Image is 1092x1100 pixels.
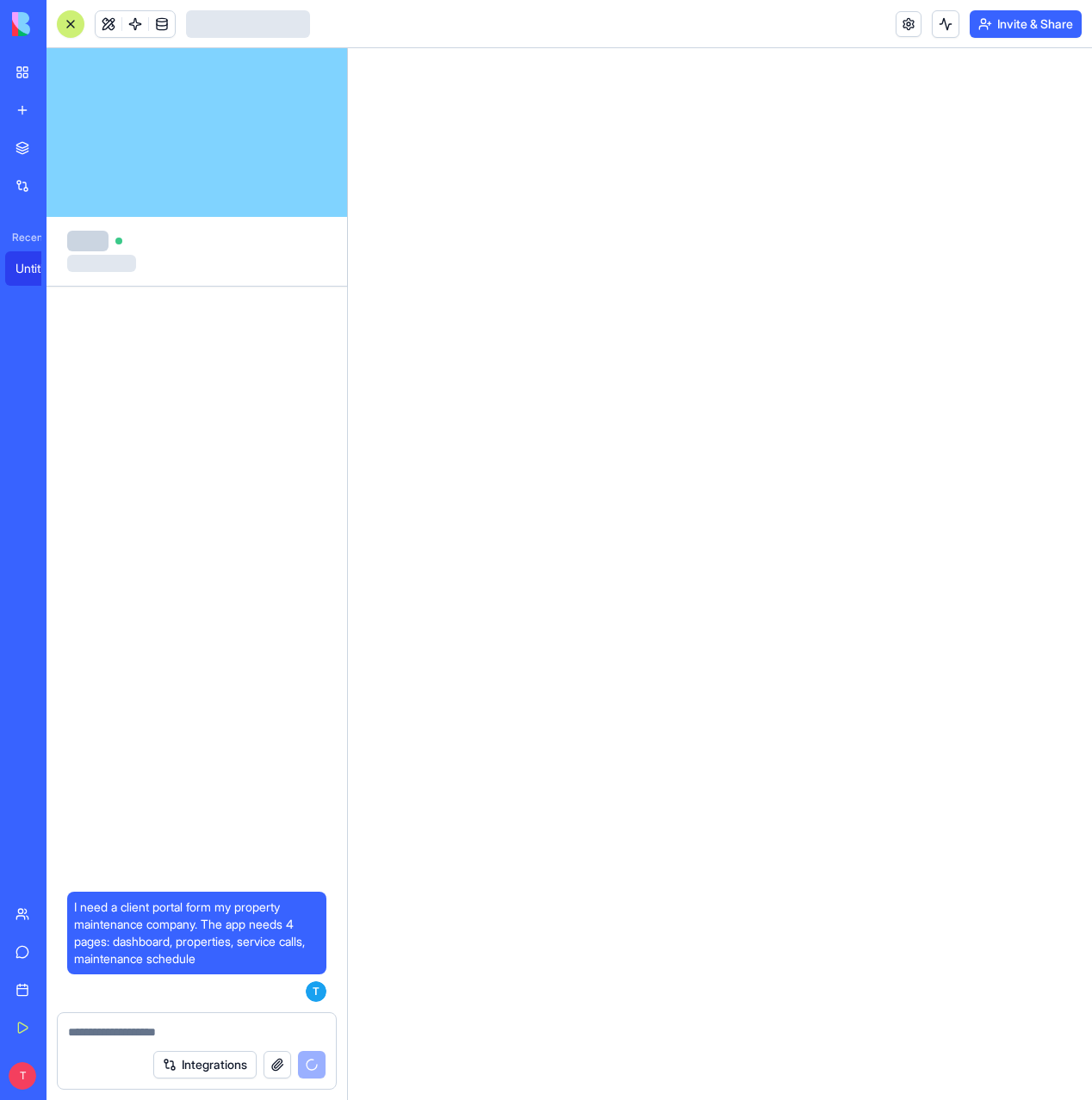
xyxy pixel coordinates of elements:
[9,1062,36,1090] span: T
[12,12,119,36] img: logo
[5,251,74,286] a: Untitled App
[306,981,326,1002] span: T
[5,231,41,244] span: Recent
[970,10,1082,38] button: Invite & Share
[153,1051,257,1078] button: Integrations
[74,899,320,967] span: I need a client portal form my property maintenance company. The app needs 4 pages: dashboard, pr...
[16,260,64,277] div: Untitled App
